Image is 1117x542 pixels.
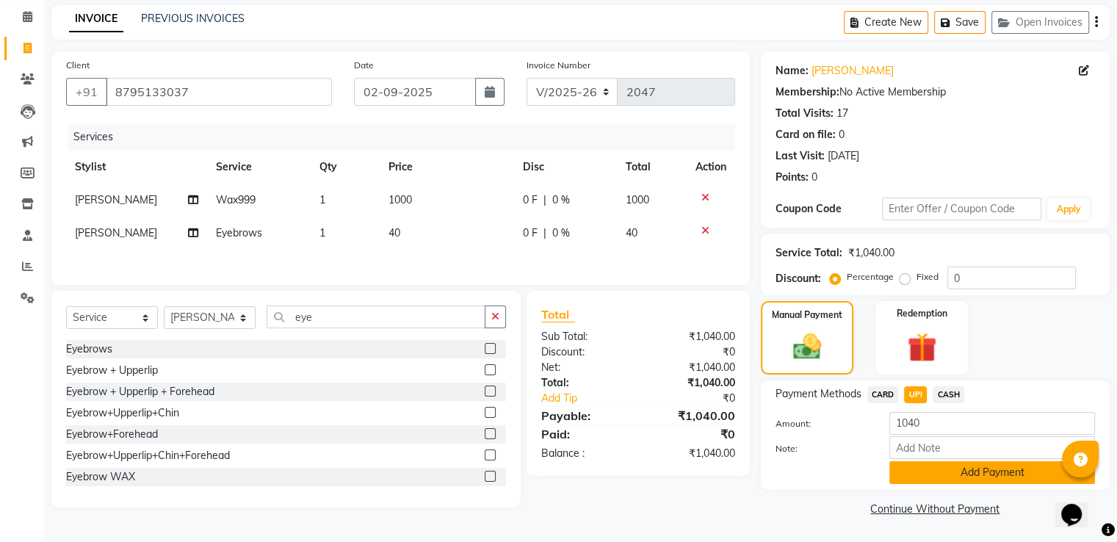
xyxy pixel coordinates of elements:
div: Services [68,123,746,151]
button: Add Payment [889,461,1095,484]
div: Balance : [530,446,638,461]
div: ₹1,040.00 [638,407,746,424]
iframe: chat widget [1055,483,1102,527]
label: Invoice Number [527,59,590,72]
input: Search or Scan [267,306,485,328]
span: Eyebrows [216,226,262,239]
div: ₹0 [638,425,746,443]
span: 0 F [523,192,538,208]
div: 17 [836,106,848,121]
div: Membership: [776,84,839,100]
div: Coupon Code [776,201,882,217]
input: Amount [889,412,1095,435]
div: Net: [530,360,638,375]
th: Disc [514,151,617,184]
div: Total Visits: [776,106,834,121]
a: Continue Without Payment [764,502,1107,517]
th: Service [207,151,311,184]
button: Create New [844,11,928,34]
div: Name: [776,63,809,79]
div: ₹1,040.00 [638,360,746,375]
div: Points: [776,170,809,185]
div: ₹1,040.00 [638,329,746,344]
th: Price [380,151,514,184]
div: Payable: [530,407,638,424]
div: Eyebrow+Upperlip+Chin+Forehead [66,448,230,463]
span: Wax999 [216,193,256,206]
img: _gift.svg [898,329,946,366]
label: Fixed [917,270,939,283]
span: 1 [319,226,325,239]
span: | [543,192,546,208]
span: 40 [626,226,637,239]
span: 1000 [626,193,649,206]
th: Action [687,151,735,184]
button: Apply [1047,198,1089,220]
div: 0 [811,170,817,185]
span: [PERSON_NAME] [75,226,157,239]
th: Qty [311,151,380,184]
div: 0 [839,127,845,142]
div: Eyebrow + Upperlip + Forehead [66,384,214,400]
div: Discount: [530,344,638,360]
div: Eyebrow WAX [66,469,135,485]
label: Amount: [764,417,878,430]
span: 0 F [523,225,538,241]
span: 0 % [552,192,570,208]
div: ₹0 [638,344,746,360]
button: Save [934,11,986,34]
div: Eyebrows [66,342,112,357]
span: 1 [319,193,325,206]
span: Total [541,307,575,322]
div: Paid: [530,425,638,443]
div: No Active Membership [776,84,1095,100]
span: Payment Methods [776,386,861,402]
label: Percentage [847,270,894,283]
div: Sub Total: [530,329,638,344]
input: Add Note [889,436,1095,459]
th: Total [617,151,687,184]
img: _cash.svg [784,330,830,363]
div: [DATE] [828,148,859,164]
span: 1000 [388,193,412,206]
label: Client [66,59,90,72]
button: Open Invoices [991,11,1089,34]
th: Stylist [66,151,207,184]
a: Add Tip [530,391,656,406]
a: INVOICE [69,6,123,32]
div: ₹1,040.00 [848,245,894,261]
input: Enter Offer / Coupon Code [882,198,1042,220]
div: ₹0 [656,391,745,406]
div: Total: [530,375,638,391]
span: CASH [933,386,964,403]
a: [PERSON_NAME] [811,63,894,79]
span: [PERSON_NAME] [75,193,157,206]
span: CARD [867,386,899,403]
input: Search by Name/Mobile/Email/Code [106,78,332,106]
button: +91 [66,78,107,106]
div: Discount: [776,271,821,286]
a: PREVIOUS INVOICES [141,12,245,25]
span: UPI [904,386,927,403]
div: Eyebrow + Upperlip [66,363,158,378]
div: Last Visit: [776,148,825,164]
div: ₹1,040.00 [638,446,746,461]
div: Card on file: [776,127,836,142]
label: Redemption [897,307,947,320]
div: Service Total: [776,245,842,261]
div: Eyebrow+Upperlip+Chin [66,405,179,421]
div: ₹1,040.00 [638,375,746,391]
span: | [543,225,546,241]
div: Eyebrow+Forehead [66,427,158,442]
span: 0 % [552,225,570,241]
label: Manual Payment [772,308,842,322]
label: Note: [764,442,878,455]
span: 40 [388,226,400,239]
label: Date [354,59,374,72]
